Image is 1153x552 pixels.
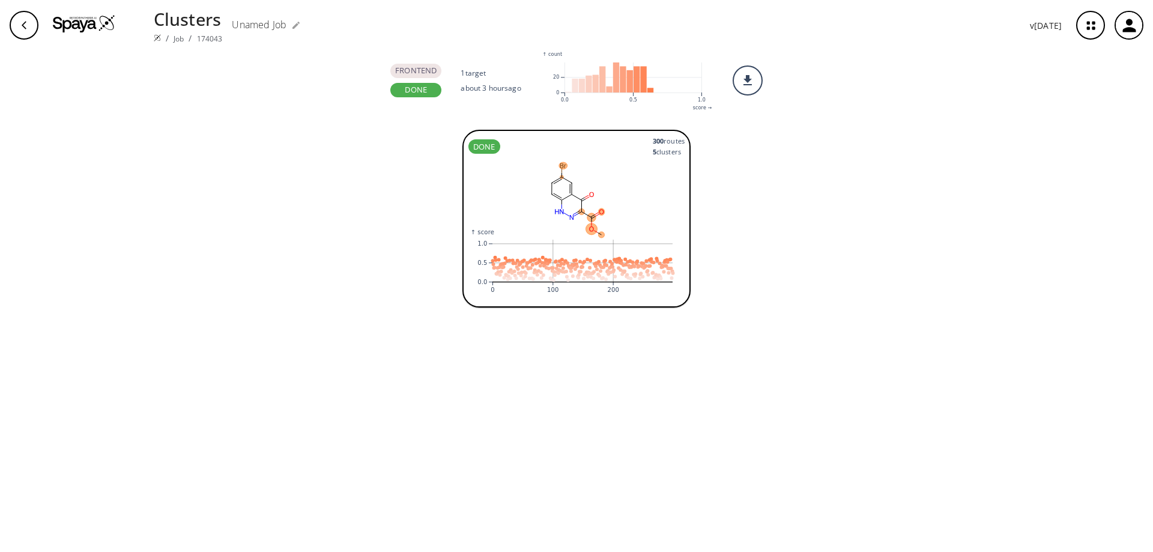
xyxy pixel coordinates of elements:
[197,34,223,44] a: 174043
[561,97,706,103] g: x-axis tick label
[166,32,169,44] li: /
[471,228,494,235] text: ↑ score
[468,141,500,153] span: DONE
[232,17,286,33] h6: Unamed Job
[461,68,521,78] p: 1 target
[561,77,564,93] g: y-axis tick
[542,52,562,57] text: ↑ count
[653,136,685,147] span: route s
[491,286,619,293] g: x-axis tick label
[493,282,614,285] g: x-axis tick
[553,74,559,96] g: y-axis tick label
[693,105,712,111] text: score →
[491,286,495,293] text: 0
[607,286,619,293] text: 200
[553,240,613,282] g: rule
[477,240,487,247] text: 1.0
[547,286,559,293] text: 100
[653,147,656,156] strong: 5
[174,34,184,44] a: Job
[629,97,637,103] text: 0.5
[693,105,712,111] g: x-axis label
[492,243,673,262] g: rule
[542,52,562,57] g: y-axis label
[477,278,487,285] text: 0.0
[698,97,706,103] text: 1.0
[189,32,192,44] li: /
[154,34,161,41] img: Spaya logo
[489,243,492,282] g: y-axis tick
[561,97,569,103] text: 0.0
[461,83,521,93] p: about 3 hours ago
[477,259,487,265] text: 0.5
[53,14,115,32] img: Logo Spaya
[154,6,223,32] p: Clusters
[400,84,432,96] span: DONE
[653,147,685,157] span: cluster s
[477,240,487,285] g: y-axis tick label
[1030,19,1062,32] p: v [DATE]
[471,228,494,235] g: y-axis label
[390,65,441,77] span: FRONTEND
[565,62,653,93] g: rect
[564,93,701,96] g: x-axis tick
[468,158,685,242] svg: O=C(OC)C1=NNC(C=CC(Br)=C2)=C2C1=O
[553,74,559,80] text: 20
[653,136,664,145] strong: 300
[556,90,559,96] text: 0
[564,62,701,93] g: x-grid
